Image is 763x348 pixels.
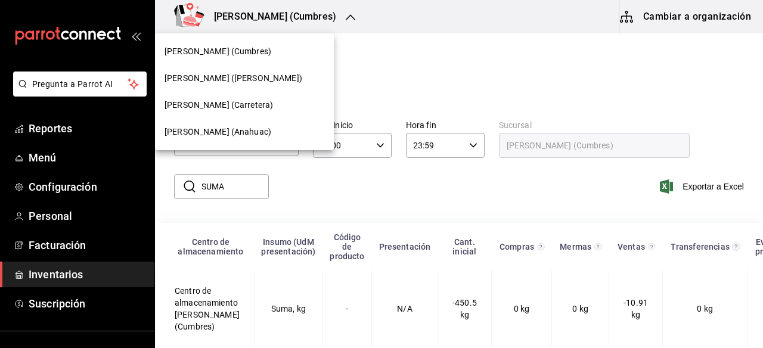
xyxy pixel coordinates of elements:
[165,45,271,58] span: [PERSON_NAME] (Cumbres)
[165,72,302,85] span: [PERSON_NAME] ([PERSON_NAME])
[155,119,334,145] div: [PERSON_NAME] (Anahuac)
[165,126,271,138] span: [PERSON_NAME] (Anahuac)
[155,92,334,119] div: [PERSON_NAME] (Carretera)
[165,99,273,111] span: [PERSON_NAME] (Carretera)
[155,65,334,92] div: [PERSON_NAME] ([PERSON_NAME])
[155,38,334,65] div: [PERSON_NAME] (Cumbres)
